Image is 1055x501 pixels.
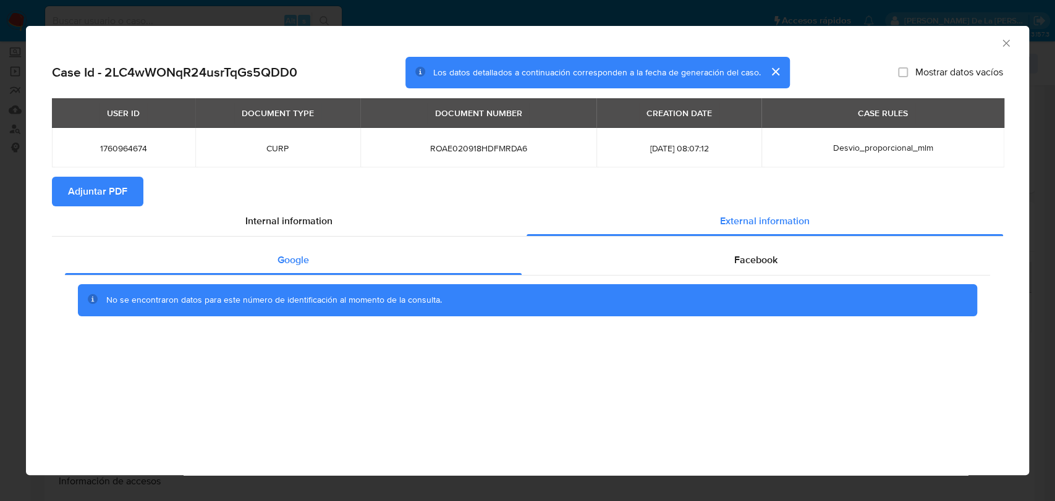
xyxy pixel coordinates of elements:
div: CREATION DATE [639,103,719,124]
div: CASE RULES [850,103,915,124]
span: Google [278,253,309,267]
span: Mostrar datos vacíos [915,66,1003,78]
span: Adjuntar PDF [68,178,127,205]
div: closure-recommendation-modal [26,26,1029,475]
div: DOCUMENT NUMBER [427,103,529,124]
button: Adjuntar PDF [52,177,143,206]
span: Los datos detallados a continuación corresponden a la fecha de generación del caso. [433,66,760,78]
span: Internal information [245,214,333,228]
span: No se encontraron datos para este número de identificación al momento de la consulta. [106,293,442,306]
div: Detailed info [52,206,1003,236]
span: [DATE] 08:07:12 [611,143,747,154]
input: Mostrar datos vacíos [898,67,908,77]
div: DOCUMENT TYPE [234,103,321,124]
span: Desvio_proporcional_mlm [833,141,933,154]
button: Cerrar ventana [1000,37,1011,48]
button: cerrar [760,57,790,86]
div: Detailed external info [65,245,990,275]
span: Facebook [734,253,777,267]
span: External information [720,214,810,228]
span: ROAE020918HDFMRDA6 [375,143,582,154]
span: 1760964674 [67,143,180,154]
span: CURP [210,143,345,154]
div: USER ID [100,103,147,124]
h2: Case Id - 2LC4wWONqR24usrTqGs5QDD0 [52,64,297,80]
